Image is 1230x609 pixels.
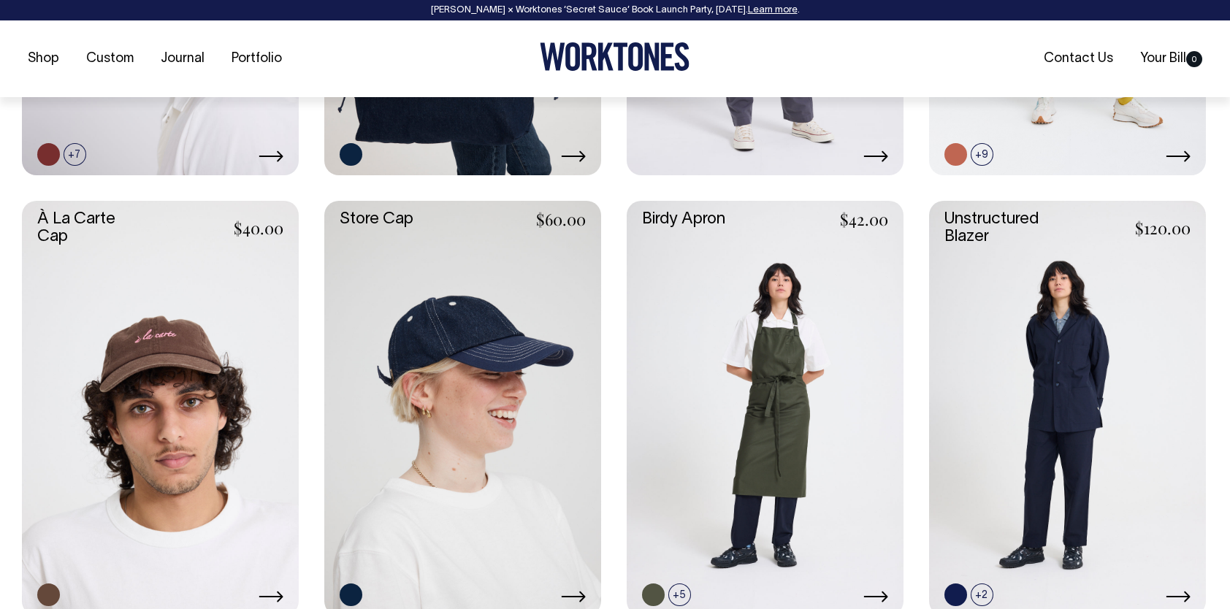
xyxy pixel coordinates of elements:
[1186,51,1202,67] span: 0
[971,583,993,606] span: +2
[155,47,210,71] a: Journal
[80,47,140,71] a: Custom
[971,143,993,166] span: +9
[748,6,798,15] a: Learn more
[226,47,288,71] a: Portfolio
[64,143,86,166] span: +7
[15,5,1215,15] div: [PERSON_NAME] × Worktones ‘Secret Sauce’ Book Launch Party, [DATE]. .
[1038,47,1119,71] a: Contact Us
[22,47,65,71] a: Shop
[668,583,691,606] span: +5
[1134,47,1208,71] a: Your Bill0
